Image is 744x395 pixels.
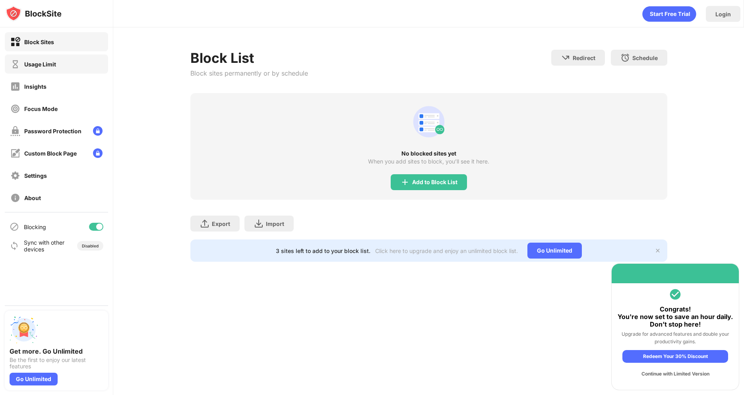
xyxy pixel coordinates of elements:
[212,220,230,227] div: Export
[622,368,728,380] div: Continue with Limited Version
[24,105,58,112] div: Focus Mode
[573,54,595,61] div: Redirect
[10,241,19,251] img: sync-icon.svg
[82,243,99,248] div: Disabled
[24,195,41,201] div: About
[10,373,58,385] div: Go Unlimited
[10,104,20,114] img: focus-off.svg
[10,171,20,181] img: settings-off.svg
[642,6,696,22] div: animation
[276,247,370,254] div: 3 sites left to add to your block list.
[655,247,661,254] img: x-button.svg
[632,54,658,61] div: Schedule
[24,128,81,134] div: Password Protection
[24,172,47,179] div: Settings
[412,179,457,185] div: Add to Block List
[10,59,20,69] img: time-usage-off.svg
[618,305,733,329] div: Congrats! You're now set to save an hour daily. Don’t stop here!
[618,330,733,345] div: Upgrade for advanced features and double your productivity gains.
[190,50,308,66] div: Block List
[10,347,103,355] div: Get more. Go Unlimited
[10,222,19,232] img: blocking-icon.svg
[622,350,728,363] div: Redeem Your 30% Discount
[24,83,46,90] div: Insights
[24,224,46,230] div: Blocking
[10,193,20,203] img: about-off.svg
[24,239,65,253] div: Sync with other devices
[24,39,54,45] div: Block Sites
[375,247,518,254] div: Click here to upgrade and enjoy an unlimited block list.
[10,82,20,91] img: insights-off.svg
[669,288,682,301] img: round-vi-green.svg
[6,6,62,21] img: logo-blocksite.svg
[93,126,103,136] img: lock-menu.svg
[10,126,20,136] img: password-protection-off.svg
[24,61,56,68] div: Usage Limit
[368,158,489,165] div: When you add sites to block, you’ll see it here.
[715,11,731,18] div: Login
[10,37,20,47] img: block-on.svg
[190,69,308,77] div: Block sites permanently or by schedule
[10,148,20,158] img: customize-block-page-off.svg
[410,103,448,141] div: animation
[24,150,77,157] div: Custom Block Page
[10,357,103,370] div: Be the first to enjoy our latest features
[190,150,667,157] div: No blocked sites yet
[93,148,103,158] img: lock-menu.svg
[266,220,284,227] div: Import
[527,243,582,259] div: Go Unlimited
[10,315,38,344] img: push-unlimited.svg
